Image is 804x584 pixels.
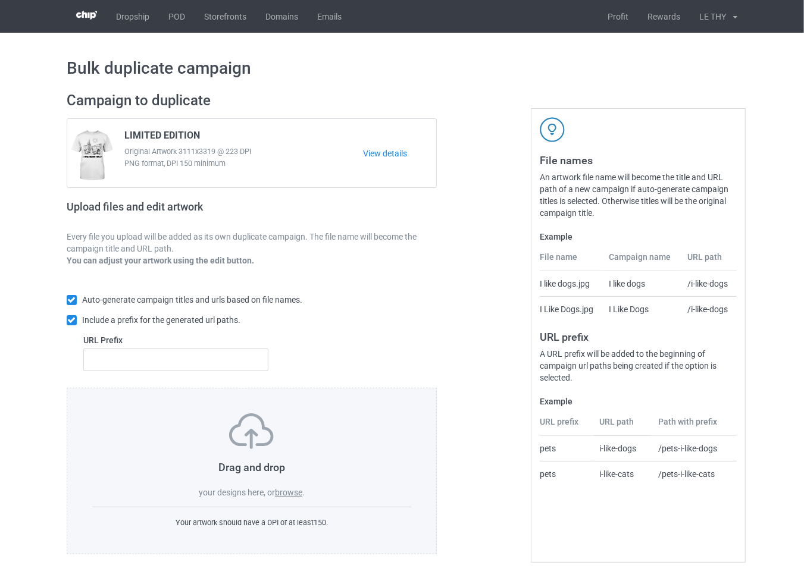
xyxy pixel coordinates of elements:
img: svg+xml;base64,PD94bWwgdmVyc2lvbj0iMS4wIiBlbmNvZGluZz0iVVRGLTgiPz4KPHN2ZyB3aWR0aD0iNzVweCIgaGVpZ2... [229,413,274,449]
td: pets [540,436,593,461]
label: Example [540,231,737,243]
label: URL Prefix [83,334,268,346]
h3: Drag and drop [92,460,411,474]
span: PNG format, DPI 150 minimum [124,158,363,169]
td: I Like Dogs [603,296,681,322]
label: browse [275,488,302,497]
img: svg+xml;base64,PD94bWwgdmVyc2lvbj0iMS4wIiBlbmNvZGluZz0iVVRGLTgiPz4KPHN2ZyB3aWR0aD0iNDJweCIgaGVpZ2... [540,117,565,142]
th: Campaign name [603,251,681,271]
td: /pets-i-like-dogs [652,436,737,461]
td: i-like-dogs [593,436,652,461]
a: View details [363,147,436,159]
th: URL path [681,251,737,271]
span: LIMITED EDITION [124,130,200,146]
h1: Bulk duplicate campaign [67,58,737,79]
h2: Upload files and edit artwork [67,200,289,222]
div: LE THY [690,2,726,32]
th: URL path [593,416,652,436]
h3: URL prefix [540,330,737,344]
td: I Like Dogs.jpg [540,296,602,322]
th: URL prefix [540,416,593,436]
td: I like dogs [603,271,681,296]
span: Auto-generate campaign titles and urls based on file names. [82,295,302,304]
td: /i-like-dogs [681,296,737,322]
b: You can adjust your artwork using the edit button. [67,256,254,265]
span: Your artwork should have a DPI of at least 150 . [176,518,328,527]
div: An artwork file name will become the title and URL path of a new campaign if auto-generate campai... [540,171,737,219]
span: Include a prefix for the generated url paths. [82,315,240,325]
label: Example [540,395,737,407]
th: File name [540,251,602,271]
img: 3d383065fc803cdd16c62507c020ddf8.png [76,11,97,20]
span: . [302,488,305,497]
td: /i-like-dogs [681,271,737,296]
div: A URL prefix will be added to the beginning of campaign url paths being created if the option is ... [540,348,737,384]
h2: Campaign to duplicate [67,92,437,110]
span: your designs here, or [199,488,275,497]
span: Original Artwork 3111x3319 @ 223 DPI [124,146,363,158]
td: i-like-cats [593,461,652,486]
h3: File names [540,153,737,167]
td: pets [540,461,593,486]
p: Every file you upload will be added as its own duplicate campaign. The file name will become the ... [67,231,437,255]
td: /pets-i-like-cats [652,461,737,486]
th: Path with prefix [652,416,737,436]
td: I like dogs.jpg [540,271,602,296]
